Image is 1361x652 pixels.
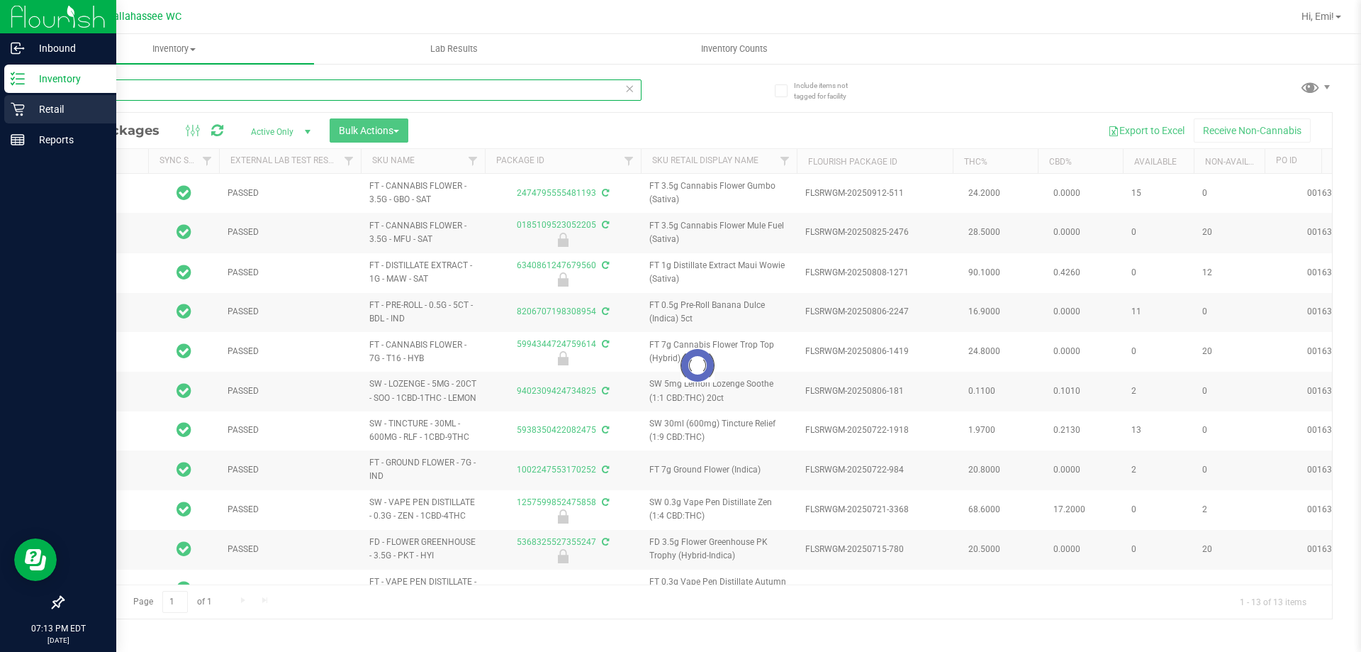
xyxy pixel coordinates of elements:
[34,34,314,64] a: Inventory
[25,101,110,118] p: Retail
[11,41,25,55] inline-svg: Inbound
[14,538,57,581] iframe: Resource center
[411,43,497,55] span: Lab Results
[6,622,110,635] p: 07:13 PM EDT
[108,11,181,23] span: Tallahassee WC
[11,133,25,147] inline-svg: Reports
[11,72,25,86] inline-svg: Inventory
[625,79,634,98] span: Clear
[25,40,110,57] p: Inbound
[11,102,25,116] inline-svg: Retail
[682,43,787,55] span: Inventory Counts
[25,131,110,148] p: Reports
[314,34,594,64] a: Lab Results
[794,80,865,101] span: Include items not tagged for facility
[34,43,314,55] span: Inventory
[62,79,642,101] input: Search Package ID, Item Name, SKU, Lot or Part Number...
[25,70,110,87] p: Inventory
[1301,11,1334,22] span: Hi, Emi!
[594,34,874,64] a: Inventory Counts
[6,635,110,646] p: [DATE]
